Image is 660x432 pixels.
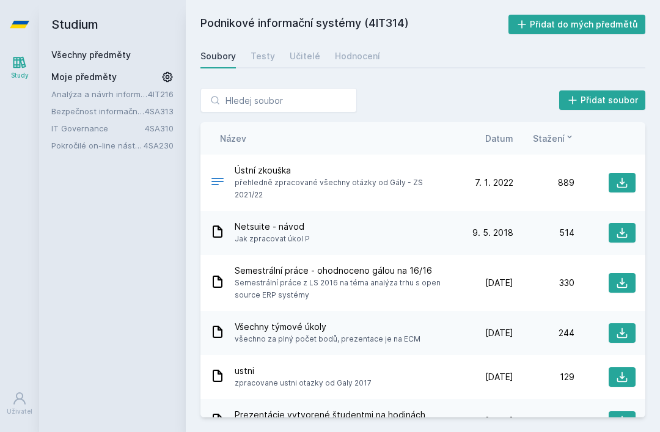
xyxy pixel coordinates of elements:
[51,122,145,134] a: IT Governance
[220,132,246,145] button: Název
[145,106,174,116] a: 4SA313
[485,327,513,339] span: [DATE]
[235,233,310,245] span: Jak zpracovat úkol P
[475,177,513,189] span: 7. 1. 2022
[235,365,372,377] span: ustni
[51,49,131,60] a: Všechny předměty
[144,141,174,150] a: 4SA230
[11,71,29,80] div: Study
[472,227,513,239] span: 9. 5. 2018
[51,139,144,152] a: Pokročilé on-line nástroje pro analýzu a zpracování informací
[335,50,380,62] div: Hodnocení
[559,90,646,110] button: Přidat soubor
[513,327,574,339] div: 244
[2,49,37,86] a: Study
[235,164,447,177] span: Ústní zkouška
[7,407,32,416] div: Uživatel
[235,333,420,345] span: všechno za plný počet bodů, prezentace je na ECM
[200,44,236,68] a: Soubory
[533,132,574,145] button: Stažení
[2,385,37,422] a: Uživatel
[200,50,236,62] div: Soubory
[235,409,425,421] span: Prezentácie vytvorené študentmi na hodinách
[235,321,420,333] span: Všechny týmové úkoly
[485,371,513,383] span: [DATE]
[51,88,148,100] a: Analýza a návrh informačních systémů
[200,88,357,112] input: Hledej soubor
[148,89,174,99] a: 4IT216
[290,44,320,68] a: Učitelé
[51,105,145,117] a: Bezpečnost informačních systémů
[235,265,447,277] span: Semestrální práce - ohodnoceno gálou na 16/16
[51,71,117,83] span: Moje předměty
[251,50,275,62] div: Testy
[513,177,574,189] div: 889
[290,50,320,62] div: Učitelé
[145,123,174,133] a: 4SA310
[210,174,225,192] div: .DOCX
[513,277,574,289] div: 330
[235,277,447,301] span: Semestrální práce z LS 2016 na téma analýza trhu s open source ERP systémy
[508,15,646,34] button: Přidat do mých předmětů
[485,132,513,145] button: Datum
[335,44,380,68] a: Hodnocení
[235,221,310,233] span: Netsuite - návod
[200,15,508,34] h2: Podnikové informační systémy (4IT314)
[235,177,447,201] span: přehledně zpracované všechny otázky od Gály - ZS 2021/22
[485,277,513,289] span: [DATE]
[251,44,275,68] a: Testy
[513,227,574,239] div: 514
[513,371,574,383] div: 129
[533,132,565,145] span: Stažení
[513,415,574,427] div: 116
[485,415,513,427] span: [DATE]
[235,377,372,389] span: zpracovane ustni otazky od Galy 2017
